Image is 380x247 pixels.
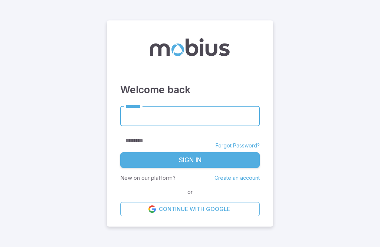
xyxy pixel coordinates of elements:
[214,175,260,181] a: Create an account
[120,174,176,182] p: New on our platform?
[120,152,260,168] button: Sign In
[216,142,260,149] a: Forgot Password?
[186,188,194,196] span: or
[120,82,260,97] h3: Welcome back
[120,202,260,216] a: Continue with Google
